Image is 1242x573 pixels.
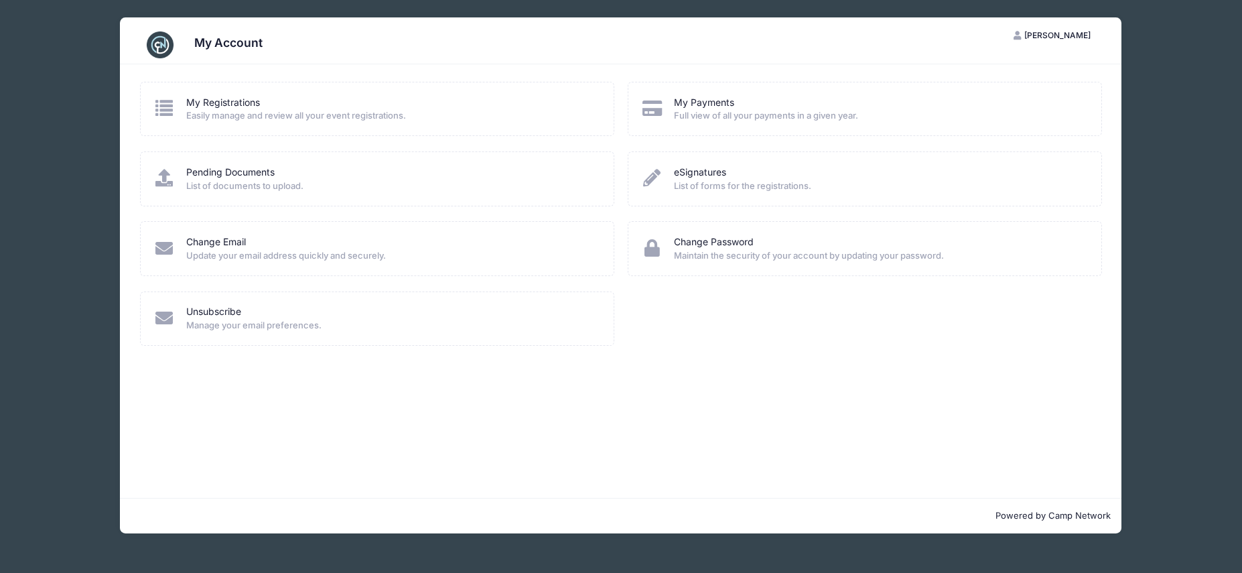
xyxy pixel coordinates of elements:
[194,36,263,50] h3: My Account
[674,249,1084,263] span: Maintain the security of your account by updating your password.
[186,249,596,263] span: Update your email address quickly and securely.
[1002,24,1102,47] button: [PERSON_NAME]
[186,180,596,193] span: List of documents to upload.
[674,235,754,249] a: Change Password
[674,180,1084,193] span: List of forms for the registrations.
[131,509,1111,523] p: Powered by Camp Network
[674,109,1084,123] span: Full view of all your payments in a given year.
[186,96,260,110] a: My Registrations
[674,166,726,180] a: eSignatures
[1024,30,1091,40] span: [PERSON_NAME]
[186,109,596,123] span: Easily manage and review all your event registrations.
[186,319,596,332] span: Manage your email preferences.
[186,235,246,249] a: Change Email
[186,305,241,319] a: Unsubscribe
[674,96,734,110] a: My Payments
[147,31,174,58] img: CampNetwork
[186,166,275,180] a: Pending Documents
